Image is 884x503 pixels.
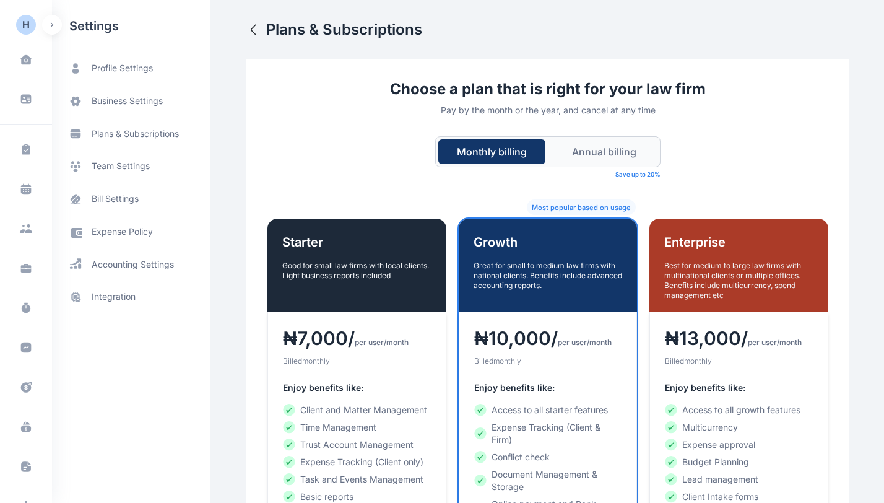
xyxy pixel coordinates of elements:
[52,281,210,313] a: integration
[550,139,657,164] button: Annual billing
[282,234,431,251] h1: Starter
[474,382,622,394] h5: Enjoy benefits like:
[682,473,758,486] span: Lead management
[682,456,749,468] span: Budget Planning
[300,421,376,434] span: Time Management
[492,404,608,416] span: Access to all starter features
[665,356,712,365] small: Billed monthly
[300,473,423,486] span: Task and Events Management
[92,95,163,108] span: business settings
[474,234,623,251] h1: Growth
[52,52,210,85] a: profile settings
[52,118,210,150] a: plans & subscriptions
[682,421,738,434] span: Multicurrency
[441,105,656,115] small: Pay by the month or the year, and cancel at any time
[664,261,813,300] p: Best for medium to large law firms with multinational clients or multiple offices. Benefits inclu...
[16,15,36,35] button: H
[22,17,30,32] div: H
[558,338,612,348] span: per user/month
[92,291,136,304] span: integration
[492,421,622,446] span: Expense Tracking (Client & Firm)
[474,356,521,365] small: Billed monthly
[92,160,150,173] span: team settings
[682,439,755,451] span: Expense approval
[92,225,153,238] span: expense policy
[355,338,409,348] span: per user/month
[282,261,431,281] p: Good for small law firms with local clients. Light business reports included
[748,338,802,348] span: per user/month
[300,491,353,503] span: Basic reports
[92,62,153,75] span: profile settings
[474,261,623,291] p: Great for small to medium law firms with national clients. Benefits include advanced accounting r...
[492,468,622,493] span: Document Management & Storage
[283,382,431,394] h5: Enjoy benefits like:
[266,79,830,99] h2: Choose a plan that is right for your law firm
[92,193,139,206] span: bill settings
[92,128,179,140] span: plans & subscriptions
[665,382,813,394] h5: Enjoy benefits like:
[52,248,210,281] a: accounting settings
[682,491,758,503] span: Client Intake forms
[438,139,545,164] button: Monthly billing
[682,404,800,416] span: Access to all growth features
[92,258,174,271] span: accounting settings
[300,456,423,468] span: Expense Tracking (Client only)
[532,203,631,212] small: Most popular based on usage
[52,216,210,248] a: expense policy
[52,85,210,118] a: business settings
[300,439,414,451] span: Trust Account Management
[283,356,330,365] small: Billed monthly
[664,234,813,251] h1: Enterprise
[665,327,748,349] h3: ₦ 13,000 /
[492,451,550,463] span: Conflict check
[52,150,210,183] a: team settings
[615,170,661,180] small: Save up to 20%
[52,183,210,216] a: bill settings
[266,20,422,40] h2: Plans & Subscriptions
[474,327,558,349] h3: ₦ 10,000 /
[300,404,427,416] span: Client and Matter Management
[283,327,355,349] h3: ₦ 7,000 /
